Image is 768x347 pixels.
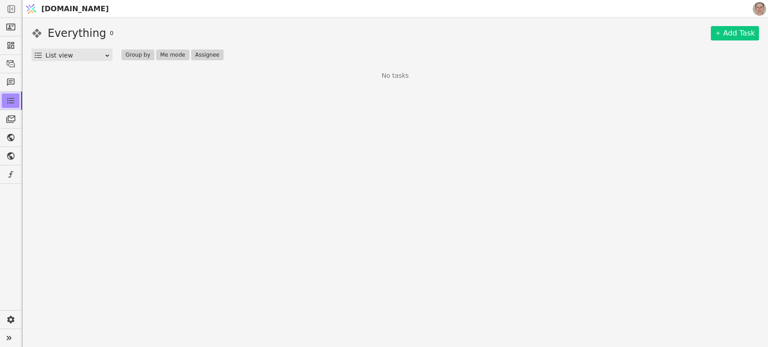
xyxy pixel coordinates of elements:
button: Me mode [156,49,189,60]
span: 0 [110,29,113,38]
p: No tasks [382,71,409,80]
button: Assignee [191,49,224,60]
img: 1560949290925-CROPPED-IMG_0201-2-.jpg [753,2,766,16]
div: List view [45,49,104,62]
img: Logo [24,0,38,18]
button: Group by [121,49,154,60]
span: [DOMAIN_NAME] [41,4,109,14]
a: Add Task [711,26,759,40]
h1: Everything [48,25,106,41]
a: [DOMAIN_NAME] [22,0,113,18]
